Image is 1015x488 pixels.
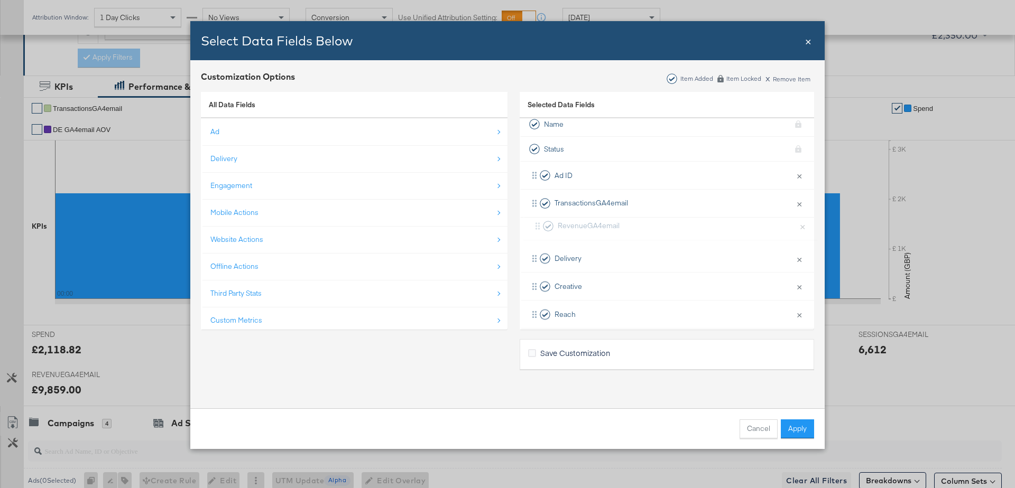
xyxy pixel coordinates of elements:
span: Save Customization [540,348,610,358]
div: Delivery [210,154,237,164]
div: Offline Actions [210,261,259,271]
span: Select Data Fields Below [201,33,353,49]
div: Third Party Stats [210,288,262,298]
span: All Data Fields [209,100,255,109]
span: x [765,72,770,83]
div: Mobile Actions [210,208,259,218]
span: Status [544,144,564,154]
div: Remove Item [765,74,811,83]
div: Website Actions [210,234,263,245]
div: Item Locked [726,75,762,82]
span: × [805,33,811,48]
button: Apply [781,419,814,438]
div: Custom Metrics [210,315,262,325]
div: Customization Options [201,71,295,83]
div: Ad [210,127,219,137]
div: Bulk Add Locations Modal [190,21,825,449]
div: Engagement [210,181,252,191]
div: Close [805,33,811,49]
span: Name [544,119,564,129]
span: Selected Data Fields [528,100,595,115]
div: Item Added [680,75,714,82]
button: Cancel [740,419,778,438]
